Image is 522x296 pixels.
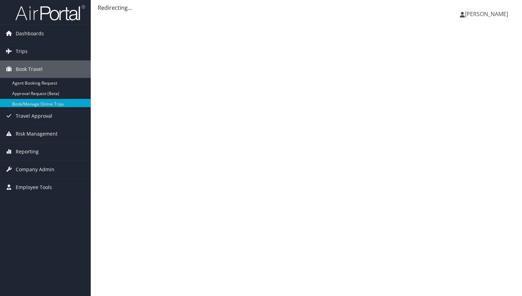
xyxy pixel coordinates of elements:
[16,43,28,60] span: Trips
[16,60,43,78] span: Book Travel
[98,3,515,12] div: Redirecting...
[16,125,58,143] span: Risk Management
[16,107,52,125] span: Travel Approval
[465,10,508,18] span: [PERSON_NAME]
[16,161,54,178] span: Company Admin
[16,25,44,42] span: Dashboards
[460,3,515,24] a: [PERSON_NAME]
[16,179,52,196] span: Employee Tools
[15,5,85,21] img: airportal-logo.png
[16,143,39,160] span: Reporting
